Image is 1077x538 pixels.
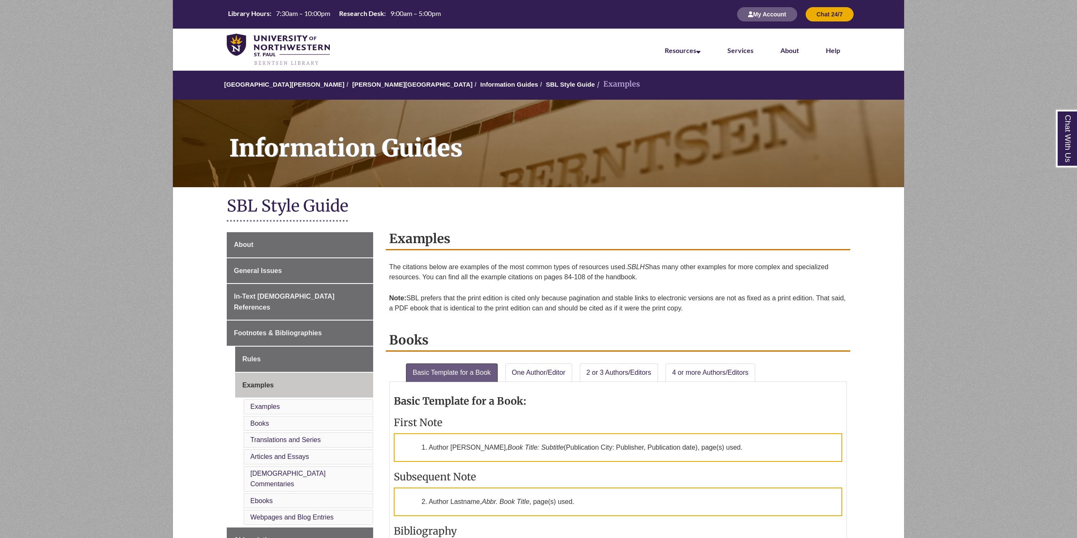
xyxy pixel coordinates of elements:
[220,100,904,176] h1: Information Guides
[806,7,854,21] button: Chat 24/7
[234,293,334,311] span: In-Text [DEMOGRAPHIC_DATA] References
[505,363,572,382] a: One Author/Editor
[406,363,498,382] a: Basic Template for a Book
[227,232,373,257] a: About
[666,363,755,382] a: 4 or more Authors/Editors
[546,81,594,88] a: SBL Style Guide
[394,395,526,408] strong: Basic Template for a Book:
[250,497,273,504] a: Ebooks
[580,363,658,382] a: 2 or 3 Authors/Editors
[234,241,253,248] span: About
[508,444,564,451] em: Book Title: Subtitle
[394,470,842,483] h3: Subsequent Note
[737,7,797,21] button: My Account
[250,420,269,427] a: Books
[227,258,373,284] a: General Issues
[394,525,842,538] h3: Bibliography
[727,46,753,54] a: Services
[480,81,538,88] a: Information Guides
[276,9,330,17] span: 7:30am – 10:00pm
[390,9,441,17] span: 9:00am – 5:00pm
[737,11,797,18] a: My Account
[250,453,309,460] a: Articles and Essays
[234,329,322,337] span: Footnotes & Bibliographies
[806,11,854,18] a: Chat 24/7
[336,9,387,18] th: Research Desk:
[352,81,472,88] a: [PERSON_NAME][GEOGRAPHIC_DATA]
[250,514,334,521] a: Webpages and Blog Entries
[250,436,321,443] a: Translations and Series
[234,267,282,274] span: General Issues
[389,259,847,286] p: The citations below are examples of the most common types of resources used. has many other examp...
[394,433,842,462] p: 1. Author [PERSON_NAME], (Publication City: Publisher, Publication date), page(s) used.
[173,100,904,187] a: Information Guides
[227,34,330,66] img: UNWSP Library Logo
[595,78,640,90] li: Examples
[225,9,444,19] table: Hours Today
[665,46,700,54] a: Resources
[386,329,850,352] h2: Books
[389,290,847,317] p: SBL prefers that the print edition is cited only because pagination and stable links to electroni...
[235,347,373,372] a: Rules
[394,416,842,429] h3: First Note
[250,403,280,410] a: Examples
[389,294,406,302] strong: Note:
[235,373,373,398] a: Examples
[482,498,529,505] em: Abbr. Book Title
[826,46,840,54] a: Help
[224,81,345,88] a: [GEOGRAPHIC_DATA][PERSON_NAME]
[225,9,273,18] th: Library Hours:
[250,470,326,488] a: [DEMOGRAPHIC_DATA] Commentaries
[227,284,373,320] a: In-Text [DEMOGRAPHIC_DATA] References
[627,263,649,270] em: SBLHS
[227,196,850,218] h1: SBL Style Guide
[394,488,842,516] p: 2. Author Lastname, , page(s) used.
[225,9,444,20] a: Hours Today
[386,228,850,250] h2: Examples
[780,46,799,54] a: About
[227,321,373,346] a: Footnotes & Bibliographies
